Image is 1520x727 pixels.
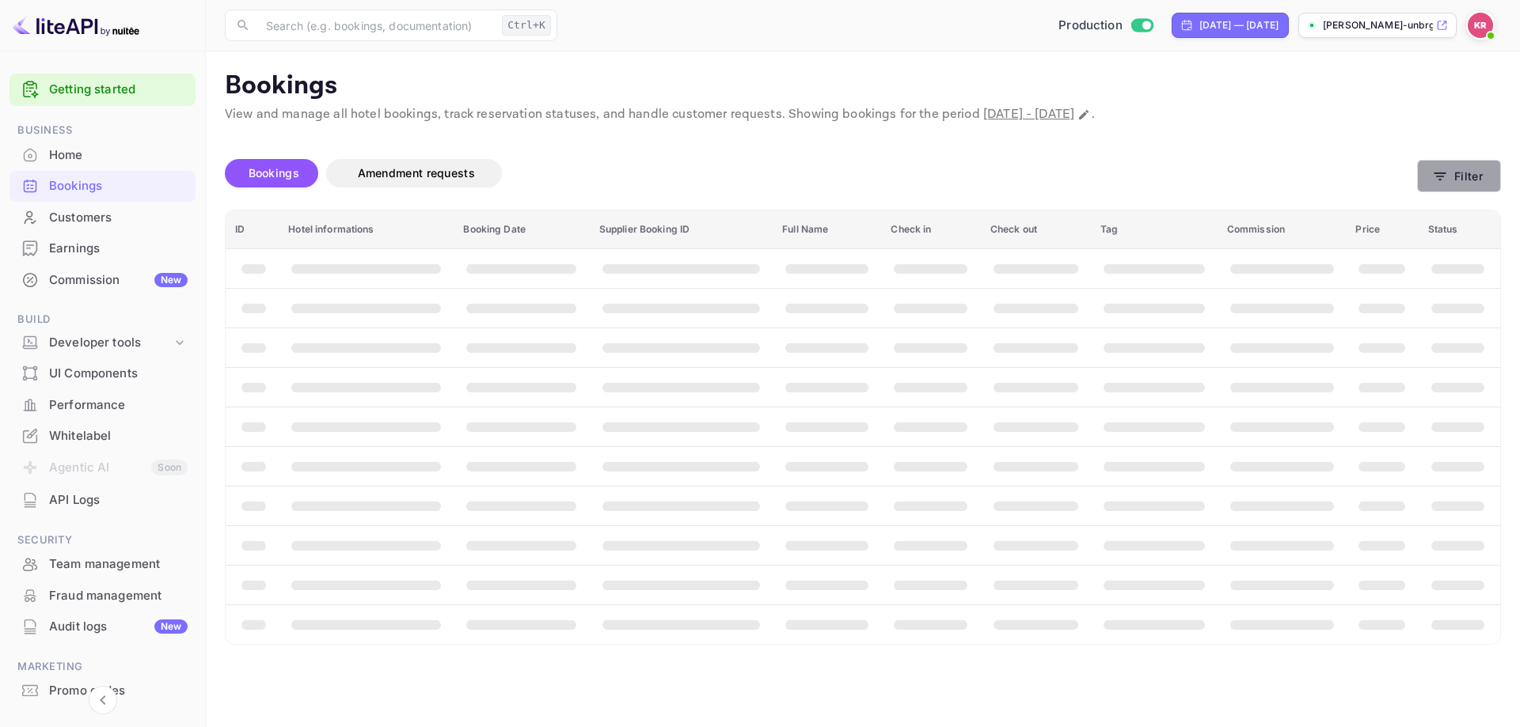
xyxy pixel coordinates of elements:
[9,612,196,642] div: Audit logsNew
[454,210,589,249] th: Booking Date
[9,140,196,171] div: Home
[9,485,196,514] a: API Logs
[225,105,1501,124] p: View and manage all hotel bookings, track reservation statuses, and handle customer requests. Sho...
[1091,210,1218,249] th: Tag
[1346,210,1418,249] th: Price
[590,210,773,249] th: Supplier Booking ID
[1076,107,1092,123] button: Change date range
[13,13,139,38] img: LiteAPI logo
[225,159,1417,187] div: account-settings tabs
[981,210,1091,249] th: Check out
[9,233,196,263] a: Earnings
[881,210,980,249] th: Check in
[89,686,117,714] button: Collapse navigation
[49,81,188,99] a: Getting started
[1052,17,1159,35] div: Switch to Sandbox mode
[9,311,196,328] span: Build
[9,171,196,202] div: Bookings
[9,233,196,264] div: Earnings
[49,427,188,445] div: Whitelabel
[9,549,196,578] a: Team management
[226,210,1500,644] table: booking table
[9,612,196,641] a: Audit logsNew
[49,334,172,352] div: Developer tools
[9,676,196,705] a: Promo codes
[1468,13,1493,38] img: Kobus Roux
[49,682,188,700] div: Promo codes
[9,581,196,612] div: Fraud management
[256,9,496,41] input: Search (e.g. bookings, documentation)
[1323,18,1433,32] p: [PERSON_NAME]-unbrg.[PERSON_NAME]...
[1199,18,1279,32] div: [DATE] — [DATE]
[225,70,1501,102] p: Bookings
[773,210,881,249] th: Full Name
[49,491,188,509] div: API Logs
[9,74,196,106] div: Getting started
[9,581,196,610] a: Fraud management
[9,358,196,389] div: UI Components
[1419,210,1500,249] th: Status
[9,390,196,421] div: Performance
[983,106,1074,123] span: [DATE] - [DATE]
[1058,17,1123,35] span: Production
[9,390,196,419] a: Performance
[9,140,196,169] a: Home
[49,618,188,636] div: Audit logs
[154,273,188,287] div: New
[9,122,196,139] span: Business
[9,265,196,294] a: CommissionNew
[9,203,196,233] div: Customers
[279,210,454,249] th: Hotel informations
[49,271,188,290] div: Commission
[9,421,196,452] div: Whitelabel
[249,166,299,180] span: Bookings
[9,532,196,549] span: Security
[9,421,196,450] a: Whitelabel
[9,676,196,706] div: Promo codes
[9,485,196,516] div: API Logs
[49,555,188,574] div: Team management
[1417,160,1501,192] button: Filter
[9,265,196,296] div: CommissionNew
[49,146,188,165] div: Home
[1218,210,1347,249] th: Commission
[226,210,279,249] th: ID
[49,396,188,415] div: Performance
[49,240,188,258] div: Earnings
[9,658,196,676] span: Marketing
[154,619,188,634] div: New
[49,209,188,227] div: Customers
[358,166,475,180] span: Amendment requests
[49,365,188,383] div: UI Components
[502,15,551,36] div: Ctrl+K
[9,358,196,388] a: UI Components
[49,177,188,195] div: Bookings
[9,171,196,200] a: Bookings
[49,587,188,605] div: Fraud management
[9,549,196,580] div: Team management
[9,329,196,357] div: Developer tools
[9,203,196,232] a: Customers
